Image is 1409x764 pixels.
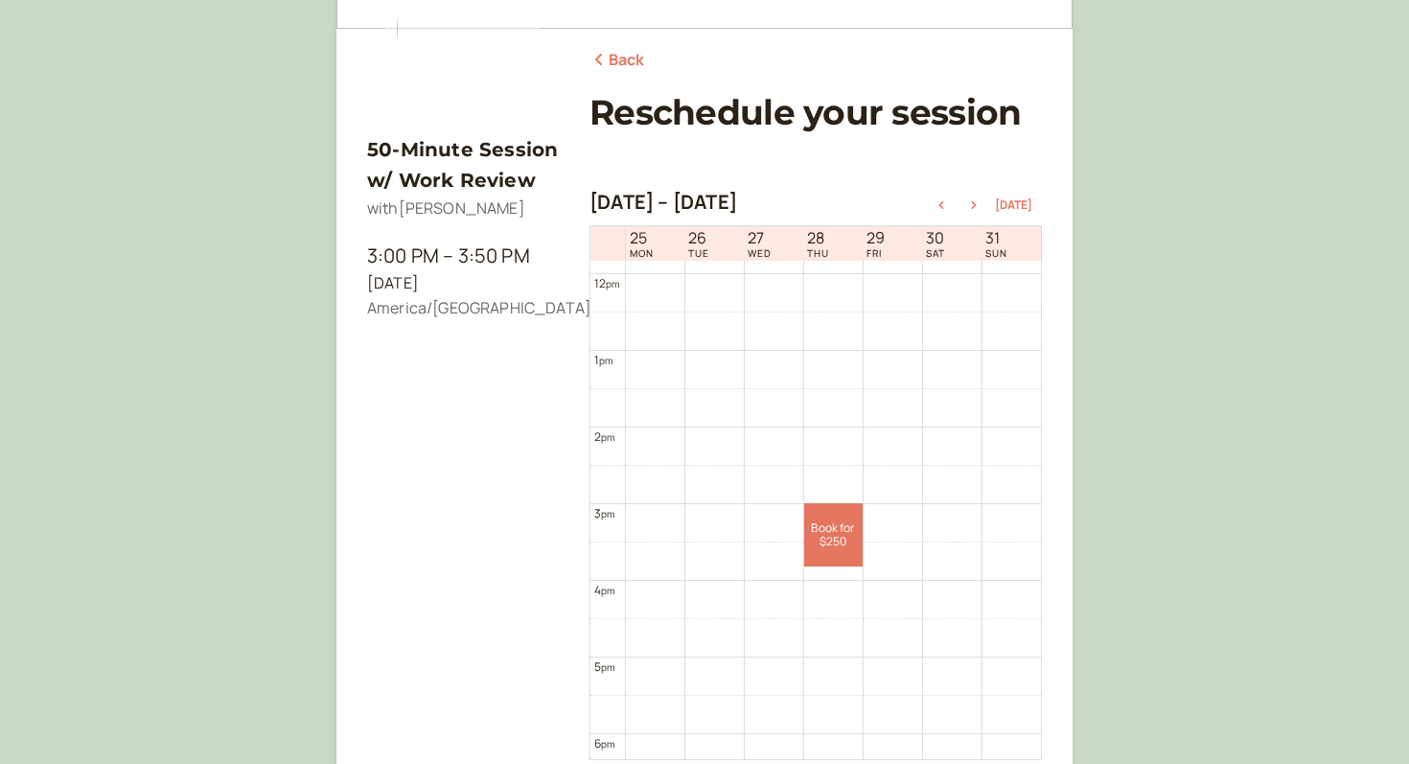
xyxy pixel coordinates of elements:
span: 27 [748,229,772,247]
div: America/[GEOGRAPHIC_DATA] [367,296,559,321]
span: SUN [985,247,1007,259]
a: August 28, 2025 [803,227,833,261]
span: with [PERSON_NAME] [367,197,525,219]
span: THU [807,247,829,259]
button: [DATE] [995,198,1032,212]
a: August 31, 2025 [982,227,1011,261]
h2: [DATE] – [DATE] [589,191,737,214]
span: 28 [807,229,829,247]
a: August 26, 2025 [684,227,713,261]
span: pm [601,660,614,674]
div: 4 [594,581,615,599]
div: 2 [594,428,615,446]
span: SAT [926,247,945,259]
div: 5 [594,658,615,676]
span: pm [599,354,612,367]
div: 1 [594,351,613,369]
span: 30 [926,229,945,247]
span: pm [601,584,614,597]
span: pm [606,277,619,290]
span: WED [748,247,772,259]
span: FRI [866,247,885,259]
h3: 50-Minute Session w/ Work Review [367,134,559,197]
span: pm [601,507,614,521]
span: 26 [688,229,709,247]
a: August 25, 2025 [626,227,658,261]
a: August 27, 2025 [744,227,775,261]
span: 29 [866,229,885,247]
span: 25 [630,229,654,247]
a: August 29, 2025 [863,227,889,261]
div: 6 [594,734,615,752]
span: MON [630,247,654,259]
span: 31 [985,229,1007,247]
a: Back [589,48,645,73]
span: Book for $250 [804,521,863,549]
div: [DATE] [367,271,559,296]
span: pm [601,737,614,751]
span: TUE [688,247,709,259]
h1: Reschedule your session [589,92,1042,133]
div: 3 [594,504,615,522]
div: 3:00 PM – 3:50 PM [367,241,559,271]
a: August 30, 2025 [922,227,949,261]
div: 12 [594,274,620,292]
span: pm [601,430,614,444]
